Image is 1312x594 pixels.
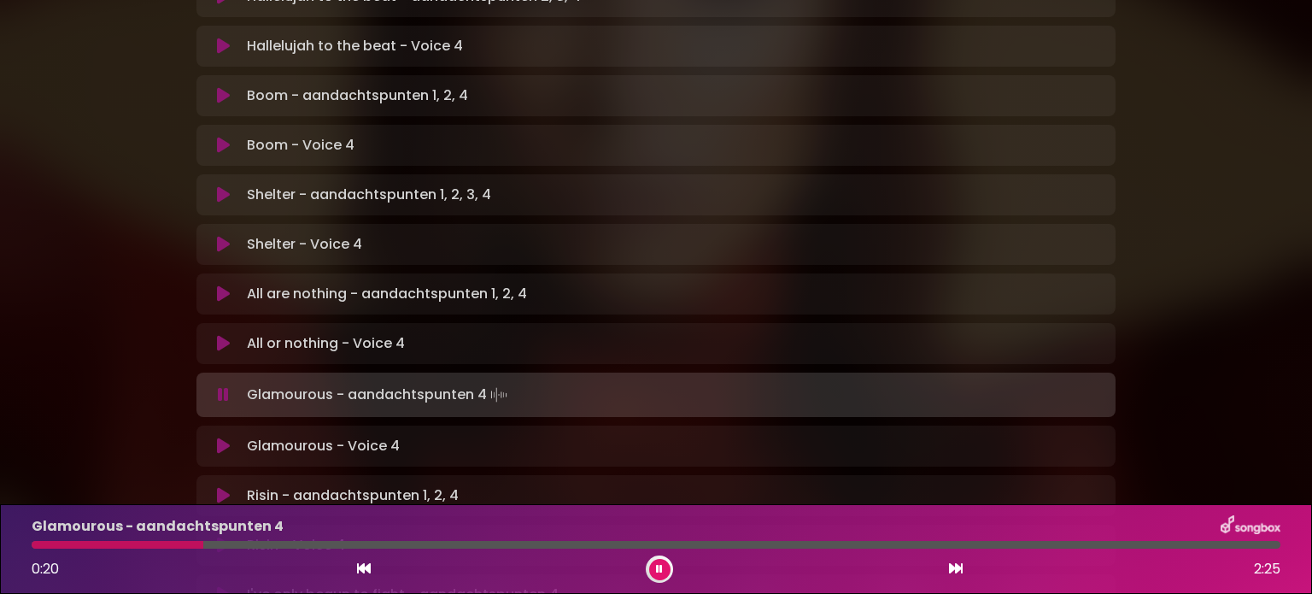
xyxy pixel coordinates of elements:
[247,383,511,407] p: Glamourous - aandachtspunten 4
[247,185,491,205] p: Shelter - aandachtspunten 1, 2, 3, 4
[247,284,527,304] p: All are nothing - aandachtspunten 1, 2, 4
[247,436,400,456] p: Glamourous - Voice 4
[247,36,463,56] p: Hallelujah to the beat - Voice 4
[1254,559,1280,579] span: 2:25
[487,383,511,407] img: waveform4.gif
[32,559,59,579] span: 0:20
[247,135,354,156] p: Boom - Voice 4
[247,333,405,354] p: All or nothing - Voice 4
[32,516,284,537] p: Glamourous - aandachtspunten 4
[247,485,459,506] p: Risin - aandachtspunten 1, 2, 4
[247,234,362,255] p: Shelter - Voice 4
[1221,515,1280,538] img: songbox-logo-white.png
[247,85,468,106] p: Boom - aandachtspunten 1, 2, 4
